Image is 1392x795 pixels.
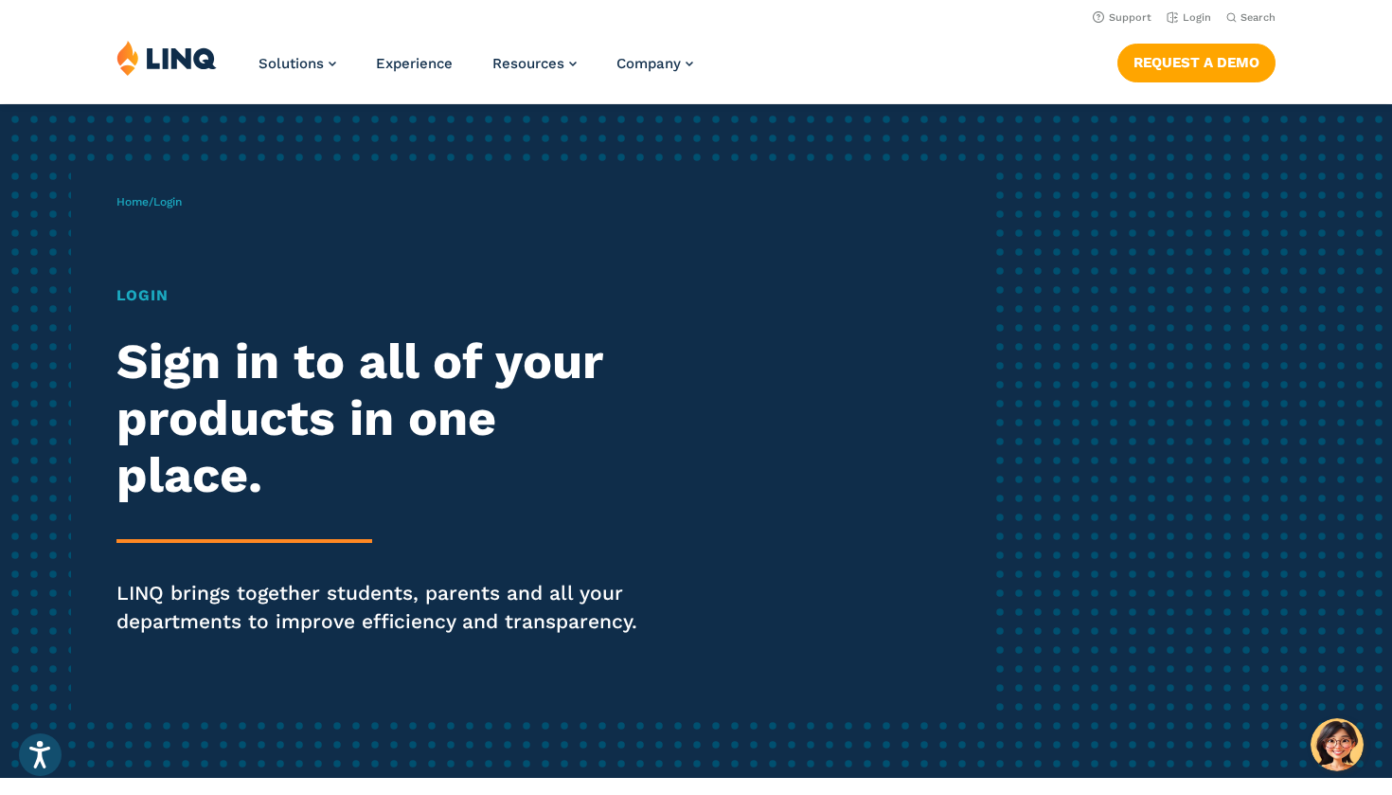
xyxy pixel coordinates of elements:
[492,55,577,72] a: Resources
[1117,40,1276,81] nav: Button Navigation
[1226,10,1276,25] button: Open Search Bar
[1117,44,1276,81] a: Request a Demo
[153,195,182,208] span: Login
[1093,11,1151,24] a: Support
[116,284,652,307] h1: Login
[116,195,182,208] span: /
[259,55,324,72] span: Solutions
[1311,718,1364,771] button: Hello, have a question? Let’s chat.
[116,579,652,636] p: LINQ brings together students, parents and all your departments to improve efficiency and transpa...
[616,55,681,72] span: Company
[116,40,217,76] img: LINQ | K‑12 Software
[1240,11,1276,24] span: Search
[116,334,652,503] h2: Sign in to all of your products in one place.
[492,55,564,72] span: Resources
[1167,11,1211,24] a: Login
[376,55,453,72] a: Experience
[116,195,149,208] a: Home
[259,55,336,72] a: Solutions
[616,55,693,72] a: Company
[259,40,693,102] nav: Primary Navigation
